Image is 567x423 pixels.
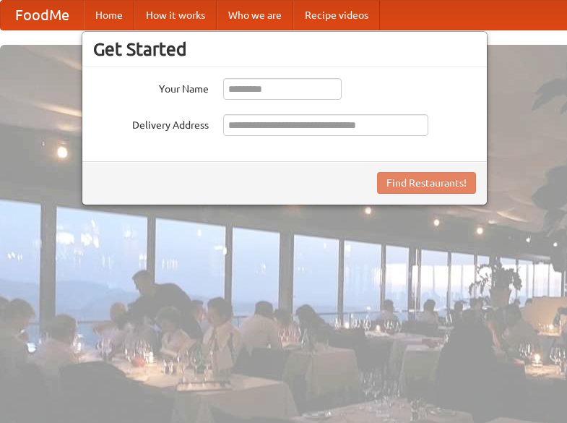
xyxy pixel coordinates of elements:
[377,172,476,194] button: Find Restaurants!
[217,1,293,30] a: Who we are
[93,78,209,96] label: Your Name
[93,114,209,132] label: Delivery Address
[293,1,380,30] a: Recipe videos
[134,1,217,30] a: How it works
[93,38,476,60] h3: Get Started
[1,1,84,30] a: FoodMe
[84,1,134,30] a: Home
